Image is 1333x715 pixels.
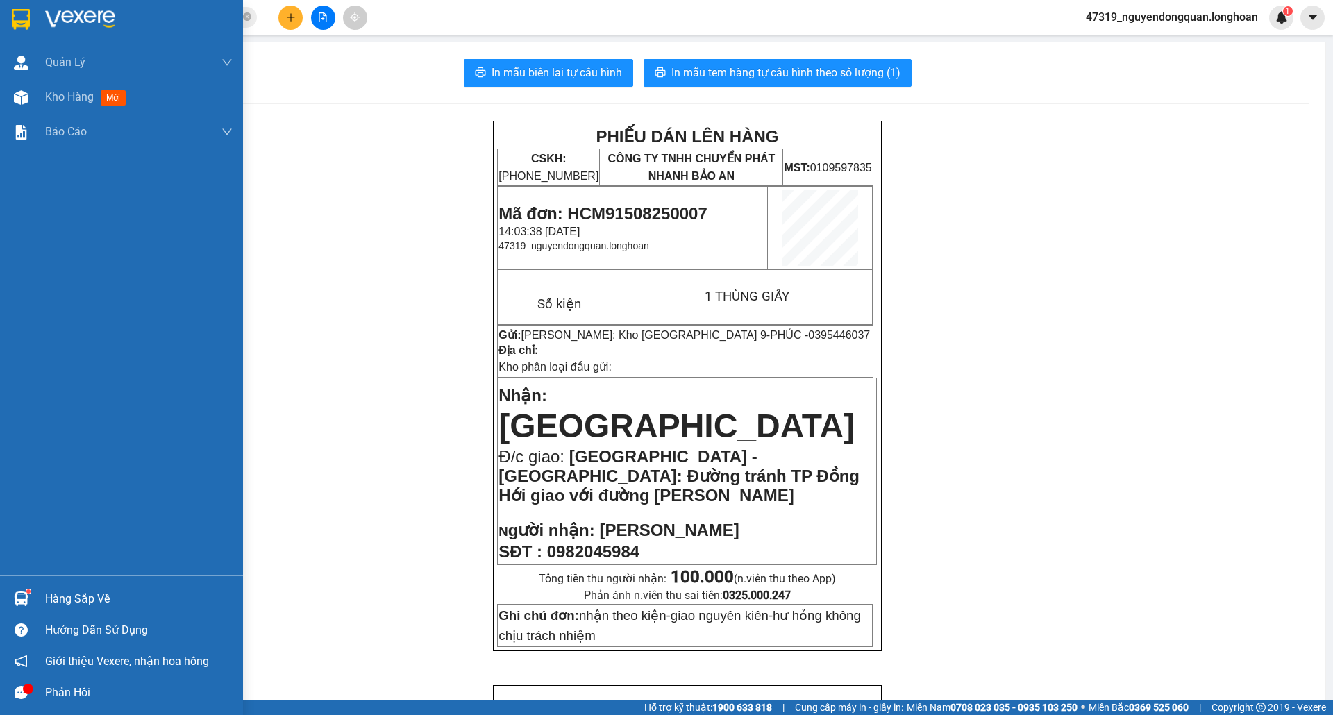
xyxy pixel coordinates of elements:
[671,572,836,585] span: (n.viên thu theo App)
[539,572,836,585] span: Tổng tiền thu người nhận:
[498,204,707,223] span: Mã đơn: HCM91508250007
[671,567,734,587] strong: 100.000
[1283,6,1293,16] sup: 1
[498,329,521,341] strong: Gửi:
[508,521,595,539] span: gười nhận:
[1199,700,1201,715] span: |
[18,39,286,49] strong: (Công Ty TNHH Chuyển Phát Nhanh Bảo An - MST: 0109597835)
[45,90,94,103] span: Kho hàng
[498,608,861,643] span: nhận theo kiện-giao nguyên kiên-hư hỏng không chịu trách nhiệm
[498,447,860,505] span: [GEOGRAPHIC_DATA] - [GEOGRAPHIC_DATA]: Đường tránh TP Đồng Hới giao với đường [PERSON_NAME]
[537,296,581,312] span: Số kiện
[45,53,85,71] span: Quản Lý
[784,162,810,174] strong: MST:
[712,702,772,713] strong: 1900 633 818
[1256,703,1266,712] span: copyright
[950,702,1078,713] strong: 0708 023 035 - 0935 103 250
[782,700,785,715] span: |
[243,11,251,24] span: close-circle
[596,127,778,146] strong: PHIẾU DÁN LÊN HÀNG
[655,67,666,80] span: printer
[221,57,233,68] span: down
[1285,6,1290,16] span: 1
[644,59,912,87] button: printerIn mẫu tem hàng tự cấu hình theo số lượng (1)
[498,524,594,539] strong: N
[498,344,538,356] strong: Địa chỉ:
[808,329,870,341] span: 0395446037
[45,589,233,609] div: Hàng sắp về
[607,153,775,182] span: CÔNG TY TNHH CHUYỂN PHÁT NHANH BẢO AN
[45,653,209,670] span: Giới thiệu Vexere, nhận hoa hồng
[1275,11,1288,24] img: icon-new-feature
[1075,8,1269,26] span: 47319_nguyendongquan.longhoan
[101,90,126,106] span: mới
[45,620,233,641] div: Hướng dẫn sử dụng
[12,9,30,30] img: logo-vxr
[1129,702,1189,713] strong: 0369 525 060
[492,64,622,81] span: In mẫu biên lai tự cấu hình
[45,123,87,140] span: Báo cáo
[498,407,855,444] span: [GEOGRAPHIC_DATA]
[243,12,251,21] span: close-circle
[1307,11,1319,24] span: caret-down
[1300,6,1325,30] button: caret-down
[723,589,791,602] strong: 0325.000.247
[15,623,28,637] span: question-circle
[14,591,28,606] img: warehouse-icon
[10,54,297,107] span: CSKH:
[26,589,31,594] sup: 1
[14,125,28,140] img: solution-icon
[73,54,297,107] span: [PHONE_NUMBER] (7h - 21h)
[15,655,28,668] span: notification
[766,329,870,341] span: -
[521,329,766,341] span: [PERSON_NAME]: Kho [GEOGRAPHIC_DATA] 9
[498,153,598,182] span: [PHONE_NUMBER]
[498,542,542,561] strong: SĐT :
[498,386,547,405] span: Nhận:
[318,12,328,22] span: file-add
[547,542,639,561] span: 0982045984
[14,56,28,70] img: warehouse-icon
[343,6,367,30] button: aim
[498,361,612,373] span: Kho phân loại đầu gửi:
[1089,700,1189,715] span: Miền Bắc
[286,12,296,22] span: plus
[671,64,900,81] span: In mẫu tem hàng tự cấu hình theo số lượng (1)
[311,6,335,30] button: file-add
[45,682,233,703] div: Phản hồi
[795,700,903,715] span: Cung cấp máy in - giấy in:
[498,240,648,251] span: 47319_nguyendongquan.longhoan
[221,126,233,137] span: down
[644,700,772,715] span: Hỗ trợ kỹ thuật:
[1081,705,1085,710] span: ⚪️
[784,162,871,174] span: 0109597835
[498,447,569,466] span: Đ/c giao:
[498,608,579,623] strong: Ghi chú đơn:
[464,59,633,87] button: printerIn mẫu biên lai tự cấu hình
[498,226,580,237] span: 14:03:38 [DATE]
[531,153,567,165] strong: CSKH:
[15,686,28,699] span: message
[584,589,791,602] span: Phản ánh n.viên thu sai tiền:
[770,329,870,341] span: PHÚC -
[475,67,486,80] span: printer
[705,289,789,304] span: 1 THÙNG GIẤY
[22,20,283,35] strong: BIÊN NHẬN VẬN CHUYỂN BẢO AN EXPRESS
[350,12,360,22] span: aim
[278,6,303,30] button: plus
[907,700,1078,715] span: Miền Nam
[599,521,739,539] span: [PERSON_NAME]
[14,90,28,105] img: warehouse-icon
